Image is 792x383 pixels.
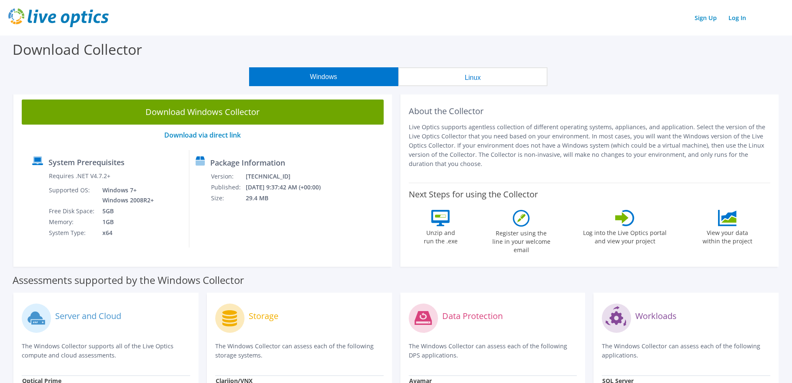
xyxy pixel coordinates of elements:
[635,312,677,320] label: Workloads
[49,172,110,180] label: Requires .NET V4.7.2+
[215,342,384,360] p: The Windows Collector can assess each of the following storage systems.
[22,100,384,125] a: Download Windows Collector
[398,67,548,86] button: Linux
[697,226,757,245] label: View your data within the project
[48,158,125,166] label: System Prerequisites
[409,123,771,169] p: Live Optics supports agentless collection of different operating systems, appliances, and applica...
[442,312,503,320] label: Data Protection
[409,189,538,199] label: Next Steps for using the Collector
[724,12,750,24] a: Log In
[96,185,155,206] td: Windows 7+ Windows 2008R2+
[583,226,667,245] label: Log into the Live Optics portal and view your project
[48,185,96,206] td: Supported OS:
[48,217,96,227] td: Memory:
[8,8,109,27] img: live_optics_svg.svg
[245,182,332,193] td: [DATE] 9:37:42 AM (+00:00)
[409,106,771,116] h2: About the Collector
[210,158,285,167] label: Package Information
[249,312,278,320] label: Storage
[211,193,245,204] td: Size:
[96,227,155,238] td: x64
[409,342,577,360] p: The Windows Collector can assess each of the following DPS applications.
[602,342,770,360] p: The Windows Collector can assess each of the following applications.
[245,171,332,182] td: [TECHNICAL_ID]
[22,342,190,360] p: The Windows Collector supports all of the Live Optics compute and cloud assessments.
[164,130,241,140] a: Download via direct link
[490,227,553,254] label: Register using the line in your welcome email
[55,312,121,320] label: Server and Cloud
[690,12,721,24] a: Sign Up
[211,182,245,193] td: Published:
[245,193,332,204] td: 29.4 MB
[211,171,245,182] td: Version:
[96,206,155,217] td: 5GB
[13,40,142,59] label: Download Collector
[96,217,155,227] td: 1GB
[13,276,244,284] label: Assessments supported by the Windows Collector
[421,226,460,245] label: Unzip and run the .exe
[48,206,96,217] td: Free Disk Space:
[48,227,96,238] td: System Type:
[249,67,398,86] button: Windows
